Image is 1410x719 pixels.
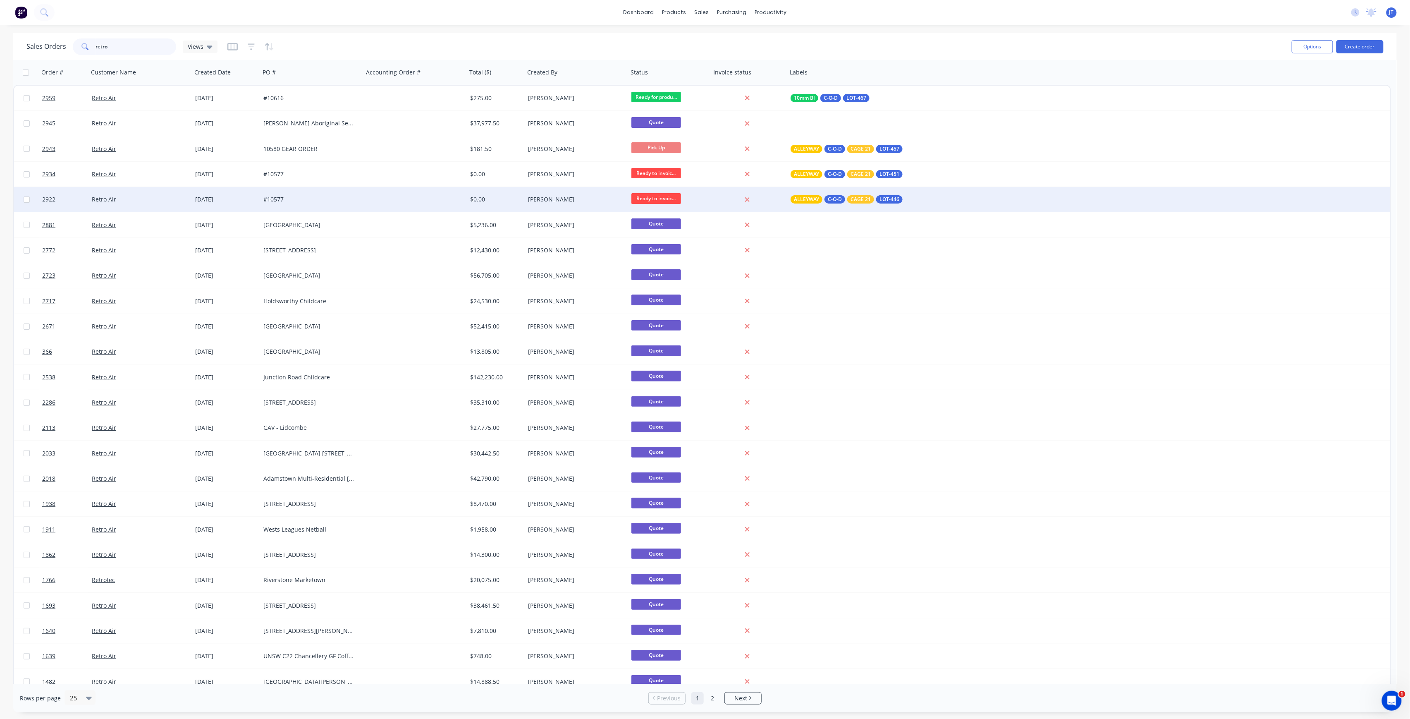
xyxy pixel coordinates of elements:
[92,602,116,609] a: Retro Air
[42,449,55,458] span: 2033
[528,373,620,381] div: [PERSON_NAME]
[263,297,355,305] div: Holdsworthy Childcare
[92,297,116,305] a: Retro Air
[691,6,713,19] div: sales
[26,43,66,50] h1: Sales Orders
[631,472,681,483] span: Quote
[470,627,519,635] div: $7,810.00
[528,475,620,483] div: [PERSON_NAME]
[470,246,519,254] div: $12,430.00
[528,576,620,584] div: [PERSON_NAME]
[691,692,704,705] a: Page 1 is your current page
[195,398,257,407] div: [DATE]
[528,398,620,407] div: [PERSON_NAME]
[42,119,55,127] span: 2945
[713,6,751,19] div: purchasing
[828,145,842,153] span: C-O-D
[42,289,92,314] a: 2717
[528,322,620,331] div: [PERSON_NAME]
[263,398,355,407] div: [STREET_ADDRESS]
[15,6,27,19] img: Factory
[194,68,231,77] div: Created Date
[263,68,276,77] div: PO #
[791,145,903,153] button: ALLEYWAYC-O-DCAGE 21LOT-457
[528,424,620,432] div: [PERSON_NAME]
[263,652,355,660] div: UNSW C22 Chancellery GF Coffee Station
[631,68,648,77] div: Status
[42,525,55,534] span: 1911
[527,68,557,77] div: Created By
[706,692,719,705] a: Page 2
[42,441,92,466] a: 2033
[366,68,421,77] div: Accounting Order #
[824,94,838,102] span: C-O-D
[263,119,355,127] div: [PERSON_NAME] Aboriginal Services [PERSON_NAME][STREET_ADDRESS]
[470,145,519,153] div: $181.50
[195,94,257,102] div: [DATE]
[470,602,519,610] div: $38,461.50
[631,92,681,102] span: Ready for produ...
[42,593,92,618] a: 1693
[828,195,842,204] span: C-O-D
[195,119,257,127] div: [DATE]
[1292,40,1333,53] button: Options
[263,246,355,254] div: [STREET_ADDRESS]
[528,246,620,254] div: [PERSON_NAME]
[42,491,92,516] a: 1938
[528,348,620,356] div: [PERSON_NAME]
[195,373,257,381] div: [DATE]
[828,170,842,178] span: C-O-D
[195,322,257,331] div: [DATE]
[263,424,355,432] div: GAV - Lidcombe
[92,551,116,558] a: Retro Air
[470,398,519,407] div: $35,310.00
[631,396,681,407] span: Quote
[645,692,765,705] ul: Pagination
[41,68,63,77] div: Order #
[42,517,92,542] a: 1911
[470,94,519,102] div: $275.00
[195,271,257,280] div: [DATE]
[631,574,681,584] span: Quote
[528,678,620,686] div: [PERSON_NAME]
[631,447,681,457] span: Quote
[20,694,61,702] span: Rows per page
[92,119,116,127] a: Retro Air
[528,145,620,153] div: [PERSON_NAME]
[470,119,519,127] div: $37,977.50
[42,568,92,592] a: 1766
[92,678,116,685] a: Retro Air
[263,525,355,534] div: Wests Leagues Netball
[195,551,257,559] div: [DATE]
[92,525,116,533] a: Retro Air
[42,373,55,381] span: 2538
[470,297,519,305] div: $24,530.00
[794,170,819,178] span: ALLEYWAY
[751,6,791,19] div: productivity
[263,678,355,686] div: [GEOGRAPHIC_DATA][PERSON_NAME]
[42,542,92,567] a: 1862
[1336,40,1384,53] button: Create order
[42,618,92,643] a: 1640
[42,145,55,153] span: 2943
[470,551,519,559] div: $14,300.00
[631,117,681,127] span: Quote
[42,652,55,660] span: 1639
[631,422,681,432] span: Quote
[263,576,355,584] div: Riverstone Marketown
[657,694,681,702] span: Previous
[263,94,355,102] div: #10616
[263,322,355,331] div: [GEOGRAPHIC_DATA]
[92,449,116,457] a: Retro Air
[469,68,491,77] div: Total ($)
[263,221,355,229] div: [GEOGRAPHIC_DATA]
[879,145,899,153] span: LOT-457
[470,373,519,381] div: $142,230.00
[470,195,519,204] div: $0.00
[528,170,620,178] div: [PERSON_NAME]
[92,627,116,635] a: Retro Air
[42,398,55,407] span: 2286
[195,576,257,584] div: [DATE]
[790,68,808,77] div: Labels
[42,339,92,364] a: 366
